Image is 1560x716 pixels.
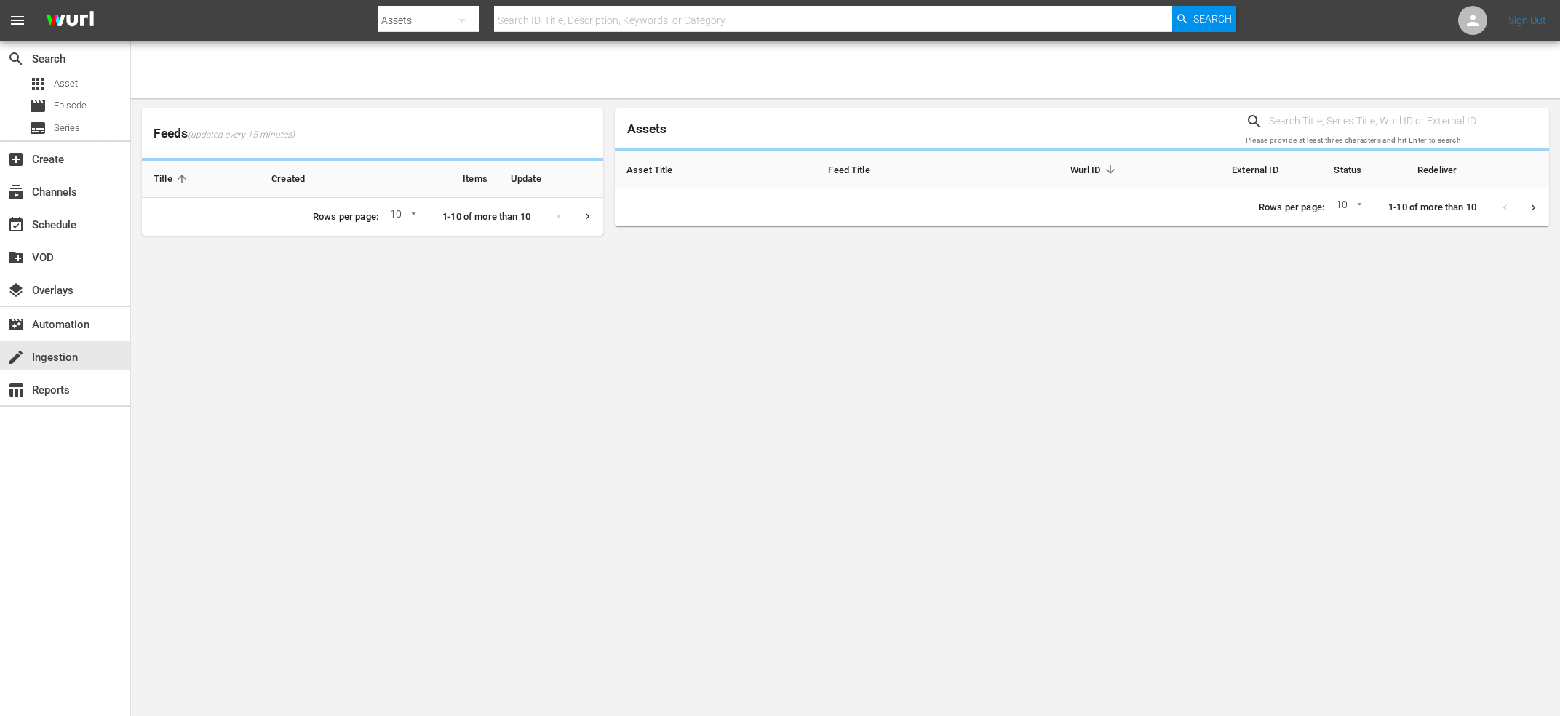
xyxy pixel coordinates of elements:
span: (updated every 15 minutes) [188,130,295,141]
span: Asset [29,75,47,92]
th: Feed Title [816,151,965,188]
span: menu [9,12,26,29]
span: Create [7,151,25,168]
div: 10 [384,206,419,228]
span: Asset [54,76,78,91]
th: Items [407,161,499,198]
span: Schedule [7,216,25,234]
span: Automation [7,316,25,333]
span: VOD [7,249,25,266]
button: Next page [1519,194,1548,222]
span: Ingestion [7,349,25,366]
span: Series [54,121,80,135]
p: Please provide at least three characters and hit Enter to search [1246,135,1549,147]
input: Search Title, Series Title, Wurl ID or External ID [1269,111,1549,132]
th: External ID [1131,151,1290,188]
span: Reports [7,381,25,399]
th: Redeliver [1406,151,1549,188]
p: Rows per page: [1259,201,1324,215]
span: Assets [627,122,666,136]
a: Sign Out [1508,15,1546,26]
span: Overlays [7,282,25,299]
table: sticky table [142,161,603,198]
button: Next page [573,202,602,231]
th: Status [1290,151,1406,188]
span: Episode [29,98,47,115]
span: Wurl ID [1070,163,1120,176]
th: Update [499,161,603,198]
span: Created [271,172,324,186]
span: Title [154,172,191,186]
img: ans4CAIJ8jUAAAAAAAAAAAAAAAAAAAAAAAAgQb4GAAAAAAAAAAAAAAAAAAAAAAAAJMjXAAAAAAAAAAAAAAAAAAAAAAAAgAT5G... [35,4,105,38]
p: 1-10 of more than 10 [442,210,530,224]
button: Search [1172,6,1236,32]
p: 1-10 of more than 10 [1388,201,1476,215]
span: Series [29,119,47,137]
span: Feeds [142,122,603,146]
span: Search [1193,6,1232,32]
div: 10 [1330,196,1365,218]
table: sticky table [615,151,1549,188]
span: Channels [7,183,25,201]
p: Rows per page: [313,210,378,224]
span: Asset Title [626,163,692,176]
span: Search [7,50,25,68]
span: Episode [54,98,87,113]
